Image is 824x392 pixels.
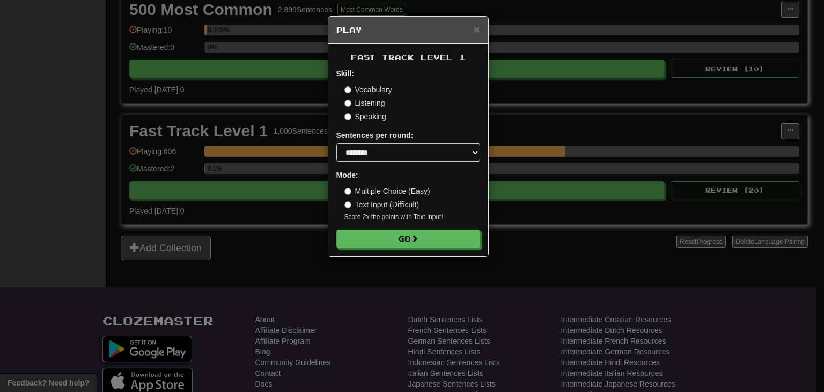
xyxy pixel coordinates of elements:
[344,188,351,195] input: Multiple Choice (Easy)
[344,201,351,208] input: Text Input (Difficult)
[336,69,354,78] strong: Skill:
[344,113,351,120] input: Speaking
[344,84,392,95] label: Vocabulary
[351,53,466,62] span: Fast Track Level 1
[344,100,351,107] input: Listening
[473,24,480,35] button: Close
[344,199,420,210] label: Text Input (Difficult)
[336,230,480,248] button: Go
[344,111,386,122] label: Speaking
[344,186,430,197] label: Multiple Choice (Easy)
[344,98,385,108] label: Listening
[473,23,480,35] span: ×
[336,171,358,179] strong: Mode:
[344,86,351,93] input: Vocabulary
[336,130,414,141] label: Sentences per round:
[336,25,480,35] h5: Play
[344,213,480,222] small: Score 2x the points with Text Input !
